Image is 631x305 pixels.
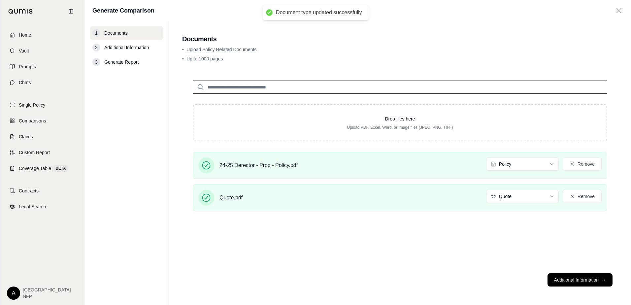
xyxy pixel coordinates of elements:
[92,6,154,15] h1: Generate Comparison
[4,161,80,176] a: Coverage TableBETA
[276,9,362,16] div: Document type updated successfully
[19,187,39,194] span: Contracts
[104,59,139,65] span: Generate Report
[4,98,80,112] a: Single Policy
[19,79,31,86] span: Chats
[92,29,100,37] div: 1
[4,129,80,144] a: Claims
[4,44,80,58] a: Vault
[186,56,223,61] span: Up to 1000 pages
[4,145,80,160] a: Custom Report
[19,102,45,108] span: Single Policy
[19,203,46,210] span: Legal Search
[563,190,602,203] button: Remove
[219,161,298,169] span: 24-25 Derector - Prop - Policy.pdf
[182,47,184,52] span: •
[23,293,71,300] span: NFP
[54,165,68,172] span: BETA
[19,48,29,54] span: Vault
[219,194,243,202] span: Quote.pdf
[186,47,256,52] span: Upload Policy Related Documents
[23,287,71,293] span: [GEOGRAPHIC_DATA]
[19,149,50,156] span: Custom Report
[4,114,80,128] a: Comparisons
[4,75,80,90] a: Chats
[19,32,31,38] span: Home
[182,56,184,61] span: •
[601,277,606,283] span: →
[4,184,80,198] a: Contracts
[19,63,36,70] span: Prompts
[548,273,613,287] button: Additional Information→
[19,165,51,172] span: Coverage Table
[563,157,602,171] button: Remove
[8,9,33,14] img: Qumis Logo
[182,34,618,44] h2: Documents
[204,116,596,122] p: Drop files here
[104,44,149,51] span: Additional Information
[66,6,76,17] button: Collapse sidebar
[204,125,596,130] p: Upload PDF, Excel, Word, or Image files (JPEG, PNG, TIFF)
[4,59,80,74] a: Prompts
[92,44,100,51] div: 2
[19,118,46,124] span: Comparisons
[92,58,100,66] div: 3
[4,199,80,214] a: Legal Search
[104,30,128,36] span: Documents
[7,287,20,300] div: A
[4,28,80,42] a: Home
[19,133,33,140] span: Claims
